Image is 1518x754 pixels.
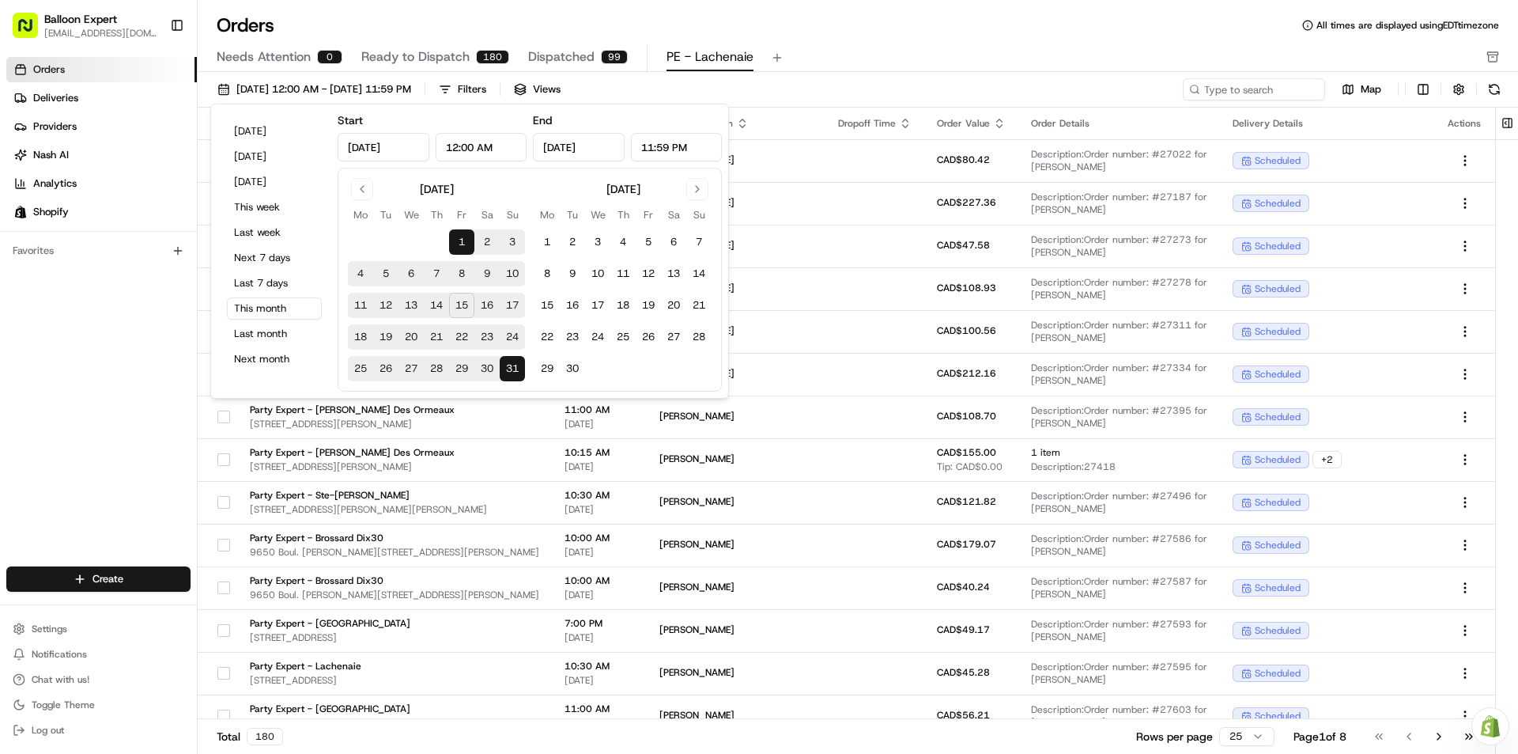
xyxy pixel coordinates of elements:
[838,117,912,130] div: Dropoff Time
[1255,667,1301,680] span: scheduled
[1255,240,1301,252] span: scheduled
[937,367,996,380] span: CAD$212.16
[560,206,585,223] th: Tuesday
[1255,624,1301,637] span: scheduled
[500,261,525,286] button: 10
[565,546,634,559] span: [DATE]
[32,623,67,635] span: Settings
[348,206,373,223] th: Monday
[436,133,527,161] input: Time
[1361,82,1381,97] span: Map
[659,239,813,252] span: [PERSON_NAME]
[6,85,197,111] a: Deliveries
[585,206,610,223] th: Wednesday
[33,63,65,77] span: Orders
[348,324,373,350] button: 18
[398,293,424,318] button: 13
[134,231,146,244] div: 💻
[250,546,539,559] span: 9650 Boul. [PERSON_NAME][STREET_ADDRESS][PERSON_NAME]
[1331,80,1391,99] button: Map
[661,261,686,286] button: 13
[236,82,411,97] span: [DATE] 12:00 AM - [DATE] 11:59 PM
[610,229,636,255] button: 4
[250,404,539,416] span: Party Expert - [PERSON_NAME] Des Ormeaux
[610,324,636,350] button: 25
[6,199,197,225] a: Shopify
[449,261,474,286] button: 8
[937,581,990,593] span: CAD$40.24
[1031,703,1207,729] span: Description: Order number: #27603 for [PERSON_NAME]
[534,229,560,255] button: 1
[534,356,560,381] button: 29
[6,669,191,691] button: Chat with us!
[565,631,634,644] span: [DATE]
[585,229,610,255] button: 3
[1031,532,1207,558] span: Description: Order number: #27586 for [PERSON_NAME]
[420,181,454,197] div: [DATE]
[1031,575,1207,601] span: Description: Order number: #27587 for [PERSON_NAME]
[449,356,474,381] button: 29
[659,709,813,722] span: [PERSON_NAME]
[338,133,429,161] input: Date
[317,50,342,64] div: 0
[659,495,813,508] span: [PERSON_NAME]
[666,47,753,66] span: PE - Lachenaie
[937,239,990,252] span: CAD$47.58
[476,50,509,64] div: 180
[6,566,191,592] button: Create
[44,11,117,27] span: Balloon Expert
[1255,582,1301,594] span: scheduled
[16,16,47,47] img: Nash
[659,153,813,166] span: [PERSON_NAME]
[373,206,398,223] th: Tuesday
[610,206,636,223] th: Thursday
[9,223,127,252] a: 📗Knowledge Base
[937,282,996,294] span: CAD$108.93
[1316,19,1499,32] span: All times are displayed using EDT timezone
[250,574,539,587] span: Party Expert - Brossard Dix30
[227,120,322,142] button: [DATE]
[686,206,712,223] th: Sunday
[937,117,1006,130] div: Order Value
[560,261,585,286] button: 9
[424,356,449,381] button: 28
[565,460,634,473] span: [DATE]
[937,460,1003,473] span: Tip: CAD$0.00
[560,324,585,350] button: 23
[227,323,322,345] button: Last month
[659,324,813,337] span: [PERSON_NAME]
[32,648,87,661] span: Notifications
[1031,618,1207,643] span: Description: Order number: #27593 for [PERSON_NAME]
[44,27,157,40] button: [EMAIL_ADDRESS][DOMAIN_NAME]
[1233,117,1422,130] div: Delivery Details
[217,47,311,66] span: Needs Attention
[6,643,191,665] button: Notifications
[250,660,539,673] span: Party Expert - Lachenaie
[227,247,322,269] button: Next 7 days
[348,293,373,318] button: 11
[1031,191,1207,216] span: Description: Order number: #27187 for [PERSON_NAME]
[111,267,191,280] a: Powered byPylon
[54,151,259,167] div: Start new chat
[33,119,77,134] span: Providers
[227,348,322,370] button: Next month
[250,418,539,430] span: [STREET_ADDRESS][PERSON_NAME]
[93,572,123,586] span: Create
[424,293,449,318] button: 14
[6,694,191,716] button: Toggle Theme
[6,114,197,139] a: Providers
[127,223,260,252] a: 💻API Documentation
[6,238,191,263] div: Favorites
[424,261,449,286] button: 7
[6,57,197,82] a: Orders
[636,324,661,350] button: 26
[659,581,813,593] span: [PERSON_NAME]
[6,171,197,196] a: Analytics
[33,148,69,162] span: Nash AI
[250,503,539,516] span: [STREET_ADDRESS][PERSON_NAME][PERSON_NAME]
[373,261,398,286] button: 5
[227,272,322,294] button: Last 7 days
[424,324,449,350] button: 21
[659,117,813,130] div: Dropoff Location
